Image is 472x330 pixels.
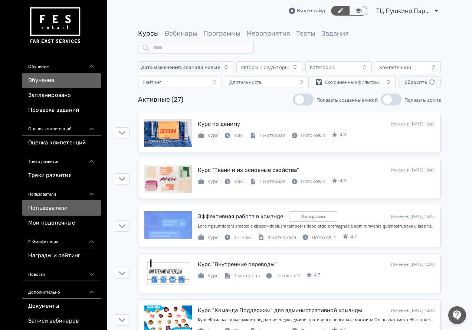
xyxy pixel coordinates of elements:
[22,231,101,248] div: Геймификация
[234,132,244,138] span: 10м.
[22,314,101,329] a: Записи вебинаров
[317,97,378,103] span: Показать созданные мной
[22,281,101,299] div: Дополнительно
[258,234,296,241] div: 4 материала
[291,178,325,185] div: Потоков: 1
[138,76,222,88] button: Рейтинг
[321,29,349,37] a: Задания
[138,61,233,73] button: Дата изменения: сначала новые
[225,76,309,88] button: Длительность
[246,29,290,37] a: Мероприятия
[198,306,362,315] div: Курс "Команда Поддержки" для административной команды
[376,6,432,15] span: ТЦ Пушкино Парк Пушкино RE 6912289
[399,76,441,88] button: Сбросить
[165,29,197,37] a: Вебинары
[141,64,220,70] span: Дата изменения: сначала новые
[234,234,240,241] span: 1ч.
[250,178,285,185] div: 1 материал
[379,64,411,70] div: Компетенции
[22,248,101,263] a: Награды и рейтинг
[22,73,101,88] a: Обучение
[229,79,262,85] div: Длительность
[198,178,218,185] div: Курс
[391,213,435,220] div: Изменен: [DATE] 13:45
[22,135,101,150] a: Оценка компетенций
[22,263,101,281] div: Новости
[325,79,379,85] div: Сохранённые фильтры
[203,29,240,37] a: Программы
[241,64,289,70] div: Авторы и редакторы
[142,79,161,85] div: Рейтинг
[340,177,346,184] span: 4.8
[340,131,346,138] span: 4.8
[266,272,300,280] div: Потоков: 2
[302,234,336,241] div: Потоков: 1
[349,6,367,16] a: Переключиться в режим ученика
[289,211,337,222] div: copyright
[375,61,441,73] button: Компетенции
[198,132,218,139] div: Курс
[242,234,252,241] span: 30м.
[198,120,240,128] div: Курс по дениму
[22,103,101,118] a: Проверка заданий
[236,61,302,73] button: Авторы и редакторы
[198,223,435,229] div: Курс «Эффективная работа в команде» поможет развить навыки сотрудничества и эффективного взаимоде...
[234,178,244,184] span: 30м.
[22,150,101,168] div: Треки развития
[138,95,183,105] div: Активные (27)
[138,29,159,37] a: Курсы
[22,55,101,73] div: Обучение
[391,121,435,127] div: Изменен: [DATE] 13:45
[22,183,101,201] div: Пользователи
[198,234,218,241] div: Курс
[391,261,435,268] div: Изменен: [DATE] 12:40
[22,168,101,183] a: Треки развития
[22,216,101,231] a: Мои подопечные
[22,118,101,135] div: Оценка компетенций
[391,167,435,173] div: Изменен: [DATE] 13:45
[198,166,299,174] div: Курс "Ткани и их основные свойства"
[314,271,320,279] span: 4.7
[289,7,325,14] a: Видео-гайд
[198,260,277,269] div: Курс "Внутренние переводы"
[310,64,334,70] div: Категории
[22,299,101,314] a: Документы
[224,272,260,280] div: 1 материал
[198,212,283,221] div: Эффективная работа в команде
[296,29,315,37] a: Тесты
[291,132,325,139] div: Потоков: 1
[198,272,218,280] div: Курс
[312,76,396,88] button: Сохранённые фильтры
[198,317,435,323] div: Курс «Команда поддержки» предназначен для административного персонала магазина.Он познакомит тебя...
[22,201,101,216] a: Пользователи
[305,61,371,73] button: Категории
[404,97,441,103] span: Показать архив
[22,88,101,103] a: Запланировано
[391,307,435,314] div: Изменен: [DATE] 12:40
[350,233,357,241] span: 4.7
[28,4,82,46] img: https://files.teachbase.ru/system/account/57463/logo/medium-936fc5084dd2c598f50a98b9cbe0469a.png
[250,132,285,139] div: 1 материал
